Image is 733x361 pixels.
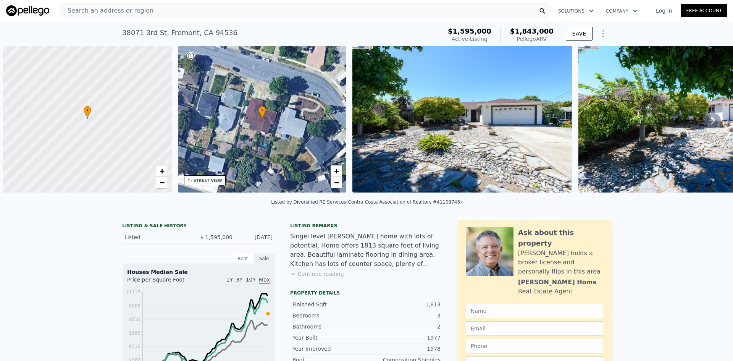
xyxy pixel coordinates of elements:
[127,268,270,276] div: Houses Median Sale
[159,166,164,176] span: +
[290,270,344,278] button: Continue reading
[124,233,192,241] div: Listed
[122,28,237,38] div: 38071 3rd St , Fremont , CA 94536
[331,177,342,188] a: Zoom out
[518,287,573,296] div: Real Estate Agent
[236,277,242,283] span: 3Y
[156,165,168,177] a: Zoom in
[194,178,222,183] div: STREET VIEW
[258,106,266,119] div: •
[366,301,441,308] div: 1,813
[271,199,462,205] div: Listed by Diversified RE Services (Contra Costa Association of Realtors #41108743)
[246,277,256,283] span: 10Y
[352,46,572,193] img: Sale: 167515195 Parcel: 34898659
[518,249,603,276] div: [PERSON_NAME] holds a broker license and personally flips in this area
[129,303,140,309] tspan: $966
[290,290,443,296] div: Property details
[292,334,366,342] div: Year Built
[448,27,491,35] span: $1,595,000
[334,178,339,187] span: −
[156,177,168,188] a: Zoom out
[510,27,554,35] span: $1,843,000
[126,289,140,295] tspan: $1119
[61,6,153,15] span: Search an address or region
[292,323,366,330] div: Bathrooms
[366,345,441,353] div: 1978
[518,278,596,287] div: [PERSON_NAME] Homs
[366,334,441,342] div: 1977
[366,323,441,330] div: 2
[600,4,644,18] button: Company
[681,4,727,17] a: Free Account
[466,304,603,318] input: Name
[292,301,366,308] div: Finished Sqft
[122,223,275,230] div: LISTING & SALE HISTORY
[290,223,443,229] div: Listing remarks
[466,339,603,353] input: Phone
[452,36,488,42] span: Active Listing
[647,7,681,15] a: Log In
[292,345,366,353] div: Year Improved
[239,233,273,241] div: [DATE]
[259,277,270,284] span: Max
[510,35,554,43] div: Pellego ARV
[84,107,91,114] span: •
[290,232,443,269] div: Singel level [PERSON_NAME] home with lots of potential. Home offers 1813 square feet of living ar...
[466,321,603,336] input: Email
[84,106,91,119] div: •
[253,254,275,264] div: Sale
[129,344,140,349] tspan: $516
[596,26,611,41] button: Show Options
[292,312,366,319] div: Bedrooms
[200,234,232,240] span: $ 1,595,000
[334,166,339,176] span: +
[129,317,140,322] tspan: $816
[129,330,140,336] tspan: $666
[258,107,266,114] span: •
[552,4,600,18] button: Solutions
[127,276,199,288] div: Price per Square Foot
[6,5,49,16] img: Pellego
[226,277,233,283] span: 1Y
[159,178,164,187] span: −
[518,227,603,249] div: Ask about this property
[331,165,342,177] a: Zoom in
[566,27,593,40] button: SAVE
[232,254,253,264] div: Rent
[366,312,441,319] div: 3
